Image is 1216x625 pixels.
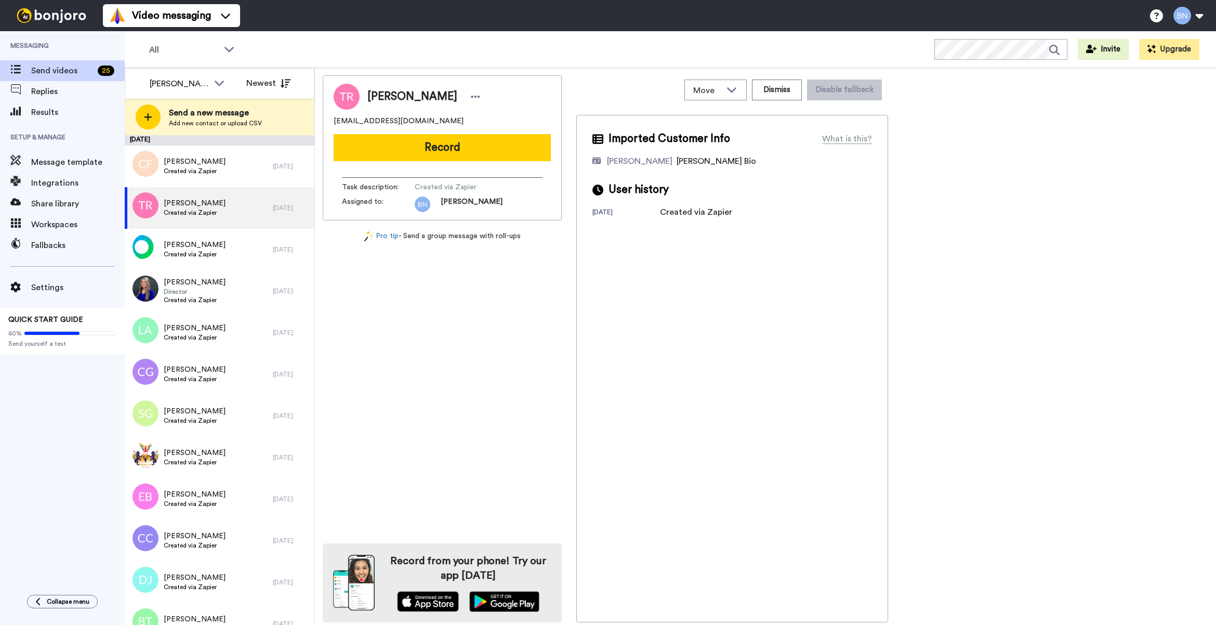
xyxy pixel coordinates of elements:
[273,537,309,545] div: [DATE]
[273,453,309,462] div: [DATE]
[133,276,158,302] img: 950d9beb-5fe3-4be2-9409-c7ff6b1ffc93.jpg
[397,591,459,612] img: appstore
[364,231,374,242] img: magic-wand.svg
[364,231,399,242] a: Pro tip
[31,281,125,294] span: Settings
[415,182,513,192] span: Created via Zapier
[273,329,309,337] div: [DATE]
[609,131,730,147] span: Imported Customer Info
[660,206,732,218] div: Created via Zapier
[133,525,158,551] img: cc.png
[334,116,464,126] span: [EMAIL_ADDRESS][DOMAIN_NAME]
[342,182,415,192] span: Task description :
[164,167,226,175] span: Created via Zapier
[609,182,669,198] span: User history
[807,80,882,100] button: Disable fallback
[31,156,125,168] span: Message template
[752,80,802,100] button: Dismiss
[164,288,226,296] span: Director
[164,614,226,624] span: [PERSON_NAME]
[31,106,125,119] span: Results
[149,44,219,56] span: All
[273,287,309,295] div: [DATE]
[132,8,211,23] span: Video messaging
[333,555,375,611] img: download
[164,157,226,167] span: [PERSON_NAME]
[441,197,503,212] span: [PERSON_NAME]
[415,197,430,212] img: bn.png
[164,323,226,333] span: [PERSON_NAME]
[31,218,125,231] span: Workspaces
[12,8,90,23] img: bj-logo-header-white.svg
[367,89,457,105] span: [PERSON_NAME]
[164,240,226,250] span: [PERSON_NAME]
[469,591,539,612] img: playstore
[164,209,226,217] span: Created via Zapier
[133,400,158,426] img: sg.png
[164,572,226,583] span: [PERSON_NAME]
[164,416,226,425] span: Created via Zapier
[273,162,309,171] div: [DATE]
[822,133,872,145] div: What is this?
[47,597,89,606] span: Collapse menu
[164,406,226,416] span: [PERSON_NAME]
[164,541,226,550] span: Created via Zapier
[8,316,83,323] span: QUICK START GUIDE
[133,234,158,260] img: bab24a8c-146a-4b7c-a4fd-4ca6ebb0c9b8.png
[1139,39,1199,60] button: Upgrade
[8,340,116,348] span: Send yourself a test
[273,578,309,587] div: [DATE]
[273,245,309,254] div: [DATE]
[273,412,309,420] div: [DATE]
[150,77,209,90] div: [PERSON_NAME]
[677,157,756,165] span: [PERSON_NAME] Bio
[385,554,551,583] h4: Record from your phone! Try our app [DATE]
[31,239,125,252] span: Fallbacks
[239,73,298,94] button: Newest
[164,448,226,458] span: [PERSON_NAME]
[164,333,226,342] span: Created via Zapier
[164,198,226,209] span: [PERSON_NAME]
[125,135,314,146] div: [DATE]
[273,370,309,379] div: [DATE]
[133,359,158,385] img: cg.png
[133,484,158,510] img: eb.png
[164,583,226,591] span: Created via Zapier
[334,84,360,110] img: Image of Tammie Roundtree
[1078,39,1129,60] button: Invite
[164,489,226,500] span: [PERSON_NAME]
[334,134,551,161] button: Record
[323,231,562,242] div: - Send a group message with roll-ups
[607,155,672,167] div: [PERSON_NAME]
[133,317,158,343] img: la.png
[31,85,125,98] span: Replies
[164,458,226,466] span: Created via Zapier
[133,567,158,593] img: dj.png
[164,250,226,258] span: Created via Zapier
[169,107,262,119] span: Send a new message
[164,364,226,375] span: [PERSON_NAME]
[109,7,126,24] img: vm-color.svg
[31,177,125,189] span: Integrations
[273,495,309,503] div: [DATE]
[592,208,660,218] div: [DATE]
[164,277,226,288] span: [PERSON_NAME]
[273,204,309,212] div: [DATE]
[133,151,158,177] img: cf.png
[133,192,158,218] img: tr.png
[133,442,158,468] img: 4f803da4-b998-4c33-be8b-b480598d4d4a.jpg
[98,66,114,76] div: 25
[342,197,415,212] span: Assigned to:
[164,531,226,541] span: [PERSON_NAME]
[164,296,226,304] span: Created via Zapier
[27,595,98,608] button: Collapse menu
[8,329,22,337] span: 60%
[164,375,226,383] span: Created via Zapier
[169,119,262,127] span: Add new contact or upload CSV
[31,198,125,210] span: Share library
[31,64,94,77] span: Send videos
[693,84,721,97] span: Move
[164,500,226,508] span: Created via Zapier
